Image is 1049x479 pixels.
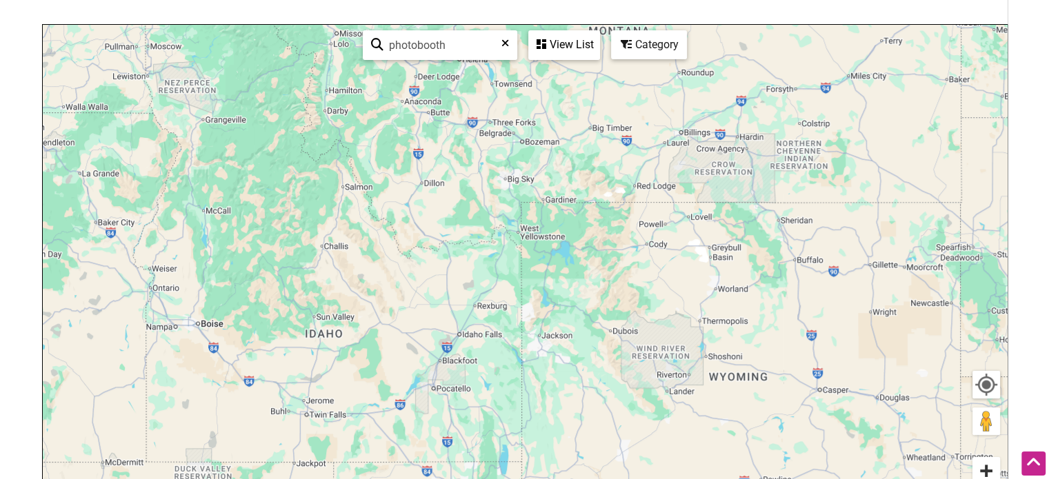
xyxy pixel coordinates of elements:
[383,32,508,59] input: Type to find and filter...
[612,32,686,58] div: Category
[530,32,599,58] div: View List
[528,30,600,60] div: See a list of the visible businesses
[611,30,687,59] div: Filter by category
[363,30,517,60] div: Type to search and filter
[972,407,1000,435] button: Drag Pegman onto the map to open Street View
[1021,451,1046,476] div: Scroll Back to Top
[972,371,1000,398] button: Your Location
